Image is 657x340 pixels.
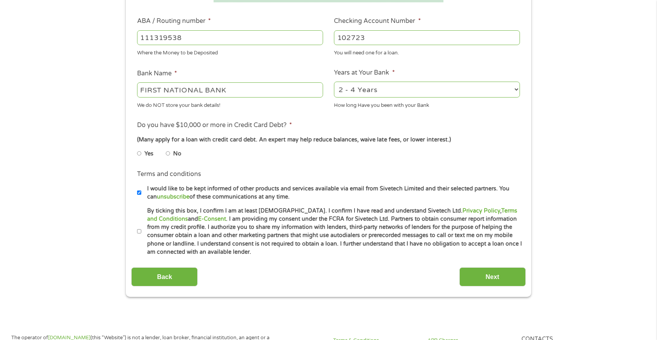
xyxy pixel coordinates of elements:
[334,17,421,25] label: Checking Account Number
[334,69,395,77] label: Years at Your Bank
[334,30,520,45] input: 345634636
[147,207,517,222] a: Terms and Conditions
[131,267,198,286] input: Back
[137,136,520,144] div: (Many apply for a loan with credit card debt. An expert may help reduce balances, waive late fees...
[198,216,226,222] a: E-Consent
[137,99,323,109] div: We do NOT store your bank details!
[157,194,189,200] a: unsubscribe
[137,30,323,45] input: 263177916
[137,47,323,57] div: Where the Money to be Deposited
[141,185,522,201] label: I would like to be kept informed of other products and services available via email from Sivetech...
[334,47,520,57] div: You will need one for a loan.
[141,207,522,256] label: By ticking this box, I confirm I am at least [DEMOGRAPHIC_DATA]. I confirm I have read and unders...
[462,207,500,214] a: Privacy Policy
[137,17,211,25] label: ABA / Routing number
[334,99,520,109] div: How long Have you been with your Bank
[137,121,292,129] label: Do you have $10,000 or more in Credit Card Debt?
[144,150,153,158] label: Yes
[137,70,177,78] label: Bank Name
[137,170,201,178] label: Terms and conditions
[459,267,526,286] input: Next
[173,150,181,158] label: No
